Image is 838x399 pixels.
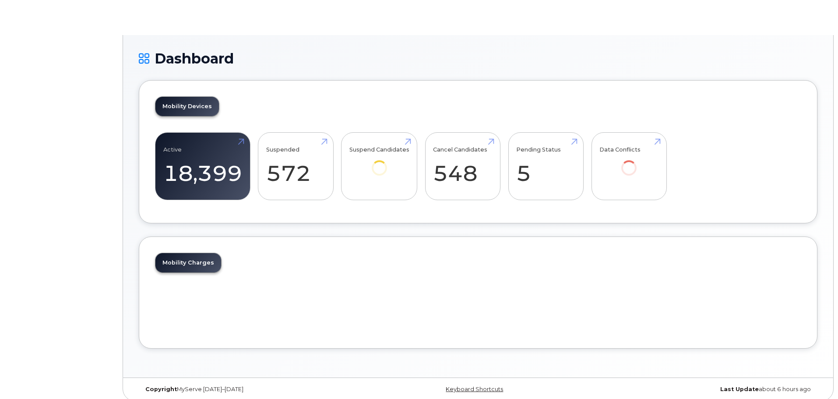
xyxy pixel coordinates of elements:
a: Cancel Candidates 548 [433,138,492,195]
a: Data Conflicts [599,138,658,188]
a: Active 18,399 [163,138,242,195]
a: Mobility Devices [155,97,219,116]
div: MyServe [DATE]–[DATE] [139,386,365,393]
a: Mobility Charges [155,253,221,272]
a: Suspended 572 [266,138,325,195]
div: about 6 hours ago [591,386,817,393]
a: Keyboard Shortcuts [446,386,503,392]
strong: Last Update [720,386,759,392]
strong: Copyright [145,386,177,392]
a: Suspend Candidates [349,138,409,188]
a: Pending Status 5 [516,138,575,195]
h1: Dashboard [139,51,817,66]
